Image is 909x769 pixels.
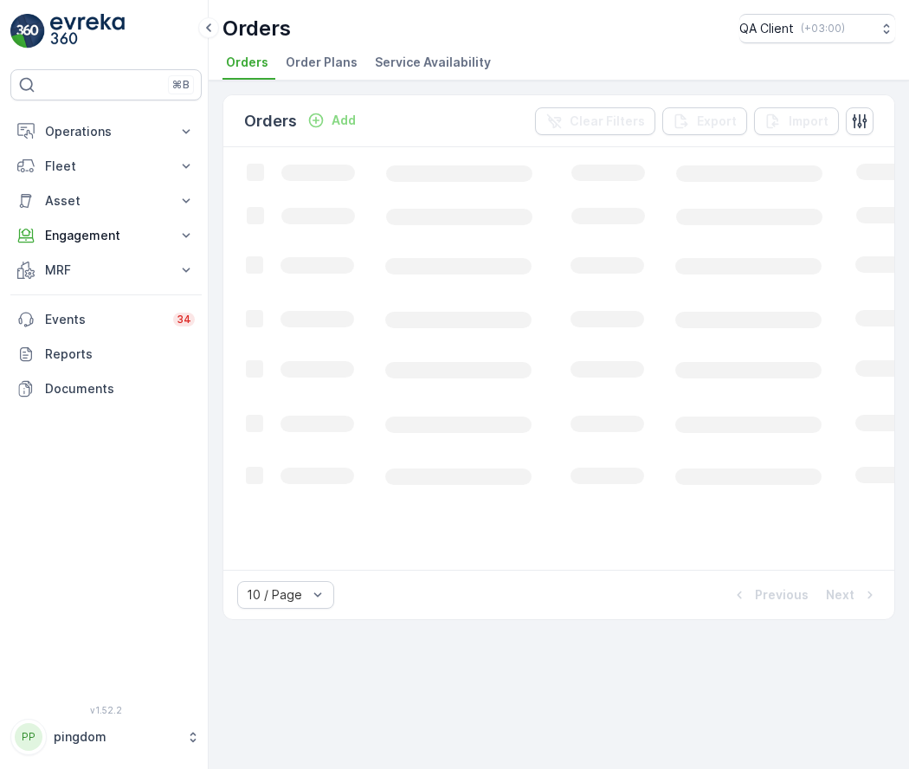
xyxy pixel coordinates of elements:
[45,192,167,210] p: Asset
[50,14,125,48] img: logo_light-DOdMpM7g.png
[754,107,839,135] button: Import
[801,22,845,36] p: ( +03:00 )
[45,311,163,328] p: Events
[45,227,167,244] p: Engagement
[54,728,177,746] p: pingdom
[10,149,202,184] button: Fleet
[15,723,42,751] div: PP
[535,107,655,135] button: Clear Filters
[300,110,363,131] button: Add
[789,113,828,130] p: Import
[45,380,195,397] p: Documents
[177,313,191,326] p: 34
[172,78,190,92] p: ⌘B
[286,54,358,71] span: Order Plans
[10,253,202,288] button: MRF
[739,20,794,37] p: QA Client
[10,719,202,755] button: PPpingdom
[570,113,645,130] p: Clear Filters
[10,14,45,48] img: logo
[45,262,167,279] p: MRF
[10,218,202,253] button: Engagement
[10,184,202,218] button: Asset
[45,346,195,363] p: Reports
[662,107,747,135] button: Export
[244,109,297,133] p: Orders
[10,114,202,149] button: Operations
[10,705,202,715] span: v 1.52.2
[824,585,880,605] button: Next
[729,585,810,605] button: Previous
[222,15,291,42] p: Orders
[375,54,491,71] span: Service Availability
[45,123,167,140] p: Operations
[226,54,268,71] span: Orders
[739,14,895,43] button: QA Client(+03:00)
[10,302,202,337] a: Events34
[10,337,202,372] a: Reports
[826,586,854,604] p: Next
[755,586,809,604] p: Previous
[697,113,737,130] p: Export
[45,158,167,175] p: Fleet
[332,112,356,129] p: Add
[10,372,202,406] a: Documents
